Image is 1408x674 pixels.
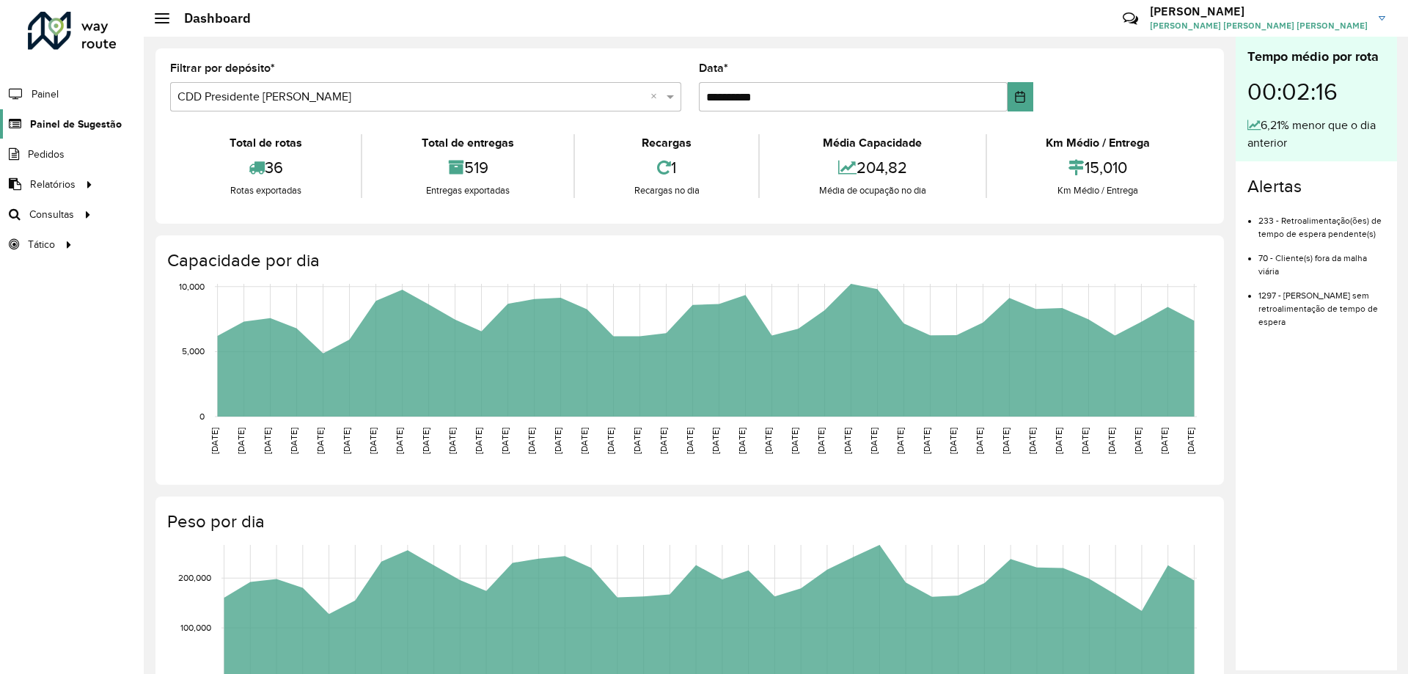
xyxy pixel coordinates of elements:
[169,10,251,26] h2: Dashboard
[975,428,984,454] text: [DATE]
[315,428,325,454] text: [DATE]
[790,428,799,454] text: [DATE]
[1150,4,1368,18] h3: [PERSON_NAME]
[28,237,55,252] span: Tático
[1107,428,1116,454] text: [DATE]
[167,511,1209,532] h4: Peso por dia
[174,152,357,183] div: 36
[368,428,378,454] text: [DATE]
[30,177,76,192] span: Relatórios
[174,134,357,152] div: Total de rotas
[179,282,205,291] text: 10,000
[30,117,122,132] span: Painel de Sugestão
[711,428,720,454] text: [DATE]
[1258,203,1385,241] li: 233 - Retroalimentação(ões) de tempo de espera pendente(s)
[178,573,211,582] text: 200,000
[236,428,246,454] text: [DATE]
[606,428,615,454] text: [DATE]
[170,59,275,77] label: Filtrar por depósito
[650,88,663,106] span: Clear all
[180,623,211,632] text: 100,000
[167,250,1209,271] h4: Capacidade por dia
[763,152,981,183] div: 204,82
[816,428,826,454] text: [DATE]
[579,134,755,152] div: Recargas
[763,428,773,454] text: [DATE]
[1247,47,1385,67] div: Tempo médio por rota
[699,59,728,77] label: Data
[579,152,755,183] div: 1
[28,147,65,162] span: Pedidos
[1027,428,1037,454] text: [DATE]
[289,428,298,454] text: [DATE]
[991,152,1206,183] div: 15,010
[174,183,357,198] div: Rotas exportadas
[199,411,205,421] text: 0
[869,428,879,454] text: [DATE]
[1150,19,1368,32] span: [PERSON_NAME] [PERSON_NAME] [PERSON_NAME]
[1008,82,1033,111] button: Choose Date
[1186,428,1195,454] text: [DATE]
[659,428,668,454] text: [DATE]
[1080,428,1090,454] text: [DATE]
[763,134,981,152] div: Média Capacidade
[32,87,59,102] span: Painel
[263,428,272,454] text: [DATE]
[1159,428,1169,454] text: [DATE]
[182,347,205,356] text: 5,000
[1115,3,1146,34] a: Contato Rápido
[421,428,430,454] text: [DATE]
[1247,67,1385,117] div: 00:02:16
[579,428,589,454] text: [DATE]
[737,428,747,454] text: [DATE]
[1247,117,1385,152] div: 6,21% menor que o dia anterior
[395,428,404,454] text: [DATE]
[553,428,562,454] text: [DATE]
[366,134,569,152] div: Total de entregas
[1258,278,1385,329] li: 1297 - [PERSON_NAME] sem retroalimentação de tempo de espera
[991,183,1206,198] div: Km Médio / Entrega
[1001,428,1011,454] text: [DATE]
[579,183,755,198] div: Recargas no dia
[474,428,483,454] text: [DATE]
[685,428,694,454] text: [DATE]
[342,428,351,454] text: [DATE]
[366,152,569,183] div: 519
[843,428,852,454] text: [DATE]
[447,428,457,454] text: [DATE]
[1054,428,1063,454] text: [DATE]
[29,207,74,222] span: Consultas
[991,134,1206,152] div: Km Médio / Entrega
[948,428,958,454] text: [DATE]
[632,428,642,454] text: [DATE]
[210,428,219,454] text: [DATE]
[1133,428,1143,454] text: [DATE]
[500,428,510,454] text: [DATE]
[527,428,536,454] text: [DATE]
[366,183,569,198] div: Entregas exportadas
[895,428,905,454] text: [DATE]
[763,183,981,198] div: Média de ocupação no dia
[922,428,931,454] text: [DATE]
[1258,241,1385,278] li: 70 - Cliente(s) fora da malha viária
[1247,176,1385,197] h4: Alertas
